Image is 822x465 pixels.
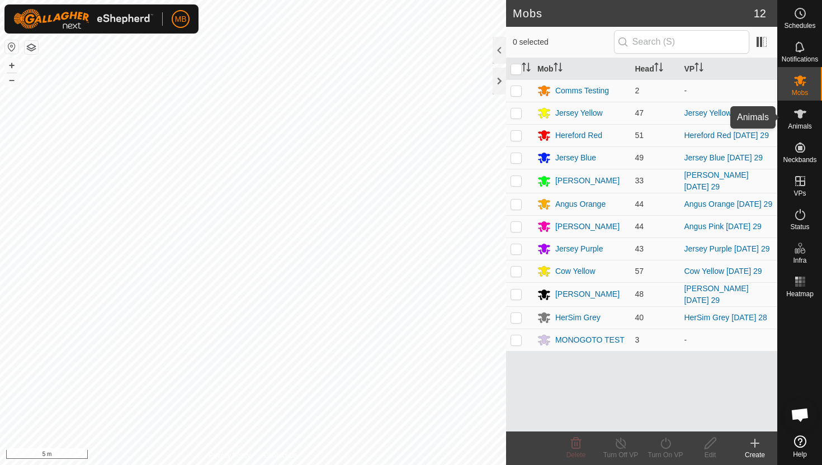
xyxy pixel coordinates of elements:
a: Jersey Purple [DATE] 29 [684,244,769,253]
button: + [5,59,18,72]
span: 48 [635,290,644,298]
h2: Mobs [513,7,754,20]
div: Jersey Yellow [555,107,603,119]
div: Turn On VP [643,450,688,460]
span: 44 [635,222,644,231]
span: Delete [566,451,586,459]
div: Angus Orange [555,198,606,210]
span: Help [793,451,807,458]
button: Reset Map [5,40,18,54]
p-sorticon: Activate to sort [522,64,531,73]
a: Jersey Yellow [DATE] 28 [684,108,769,117]
a: Contact Us [264,450,297,461]
span: 51 [635,131,644,140]
div: Jersey Blue [555,152,596,164]
div: MONOGOTO TEST [555,334,625,346]
span: VPs [793,190,806,197]
a: Angus Orange [DATE] 29 [684,200,772,208]
div: Open chat [783,398,817,431]
a: Privacy Policy [209,450,251,461]
a: HerSim Grey [DATE] 28 [684,313,767,322]
div: [PERSON_NAME] [555,221,620,232]
a: Hereford Red [DATE] 29 [684,131,768,140]
p-sorticon: Activate to sort [695,64,703,73]
a: Help [778,431,822,462]
div: Comms Testing [555,85,609,97]
span: 47 [635,108,644,117]
span: 40 [635,313,644,322]
div: Create [733,450,777,460]
span: 2 [635,86,639,95]
div: Cow Yellow [555,265,596,277]
a: [PERSON_NAME] [DATE] 29 [684,284,748,305]
span: Infra [793,257,806,264]
a: [PERSON_NAME] [DATE] 29 [684,170,748,191]
span: MB [175,13,187,25]
a: Cow Yellow [DATE] 29 [684,267,762,276]
div: [PERSON_NAME] [555,288,620,300]
button: – [5,73,18,87]
td: - [679,79,777,102]
span: 3 [635,335,639,344]
span: 43 [635,244,644,253]
div: Jersey Purple [555,243,603,255]
span: 12 [754,5,766,22]
td: - [679,329,777,351]
span: Mobs [792,89,808,96]
span: 0 selected [513,36,614,48]
th: Mob [533,58,631,80]
span: 57 [635,267,644,276]
span: Schedules [784,22,815,29]
th: Head [630,58,679,80]
div: Hereford Red [555,130,602,141]
span: 49 [635,153,644,162]
a: Jersey Blue [DATE] 29 [684,153,763,162]
th: VP [679,58,777,80]
div: Turn Off VP [598,450,643,460]
span: Heatmap [786,291,814,297]
span: 44 [635,200,644,208]
img: Gallagher Logo [13,9,153,29]
p-sorticon: Activate to sort [554,64,563,73]
div: HerSim Grey [555,312,601,324]
span: Notifications [782,56,818,63]
span: 33 [635,176,644,185]
a: Angus Pink [DATE] 29 [684,222,761,231]
p-sorticon: Activate to sort [654,64,663,73]
span: Neckbands [783,156,816,163]
div: [PERSON_NAME] [555,175,620,187]
div: Edit [688,450,733,460]
span: Status [790,224,809,230]
span: Animals [788,123,812,130]
input: Search (S) [614,30,749,54]
button: Map Layers [25,41,38,54]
